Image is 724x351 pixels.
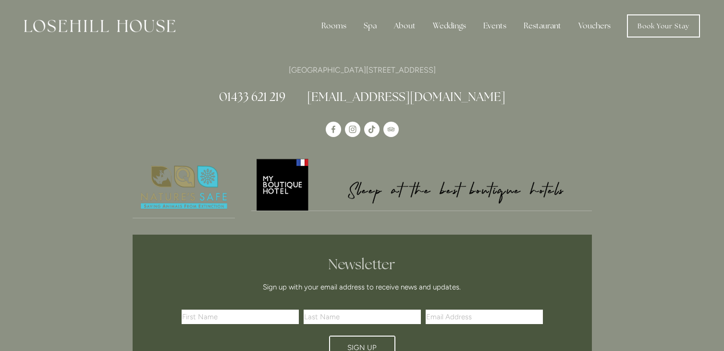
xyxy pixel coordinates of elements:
a: Instagram [345,122,360,137]
a: [EMAIL_ADDRESS][DOMAIN_NAME] [307,89,505,104]
a: Losehill House Hotel & Spa [326,122,341,137]
a: TikTok [364,122,380,137]
div: Spa [356,16,384,36]
input: Email Address [426,310,543,324]
img: Nature's Safe - Logo [133,157,235,218]
input: First Name [182,310,299,324]
img: Losehill House [24,20,175,32]
div: Events [476,16,514,36]
a: 01433 621 219 [219,89,285,104]
p: Sign up with your email address to receive news and updates. [185,281,540,293]
div: About [386,16,423,36]
div: Rooms [314,16,354,36]
a: TripAdvisor [383,122,399,137]
a: Book Your Stay [627,14,700,38]
img: My Boutique Hotel - Logo [251,157,592,211]
div: Weddings [425,16,474,36]
h2: Newsletter [185,256,540,273]
p: [GEOGRAPHIC_DATA][STREET_ADDRESS] [133,63,592,76]
div: Restaurant [516,16,569,36]
input: Last Name [304,310,421,324]
a: Vouchers [571,16,618,36]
